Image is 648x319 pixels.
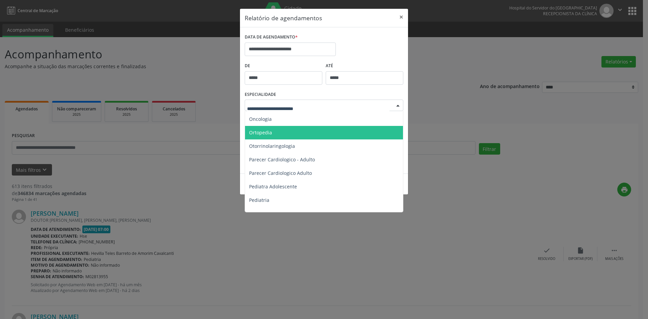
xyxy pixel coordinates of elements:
label: ATÉ [326,61,403,71]
span: Otorrinolaringologia [249,143,295,149]
span: Ortopedia [249,129,272,136]
span: [PERSON_NAME] [249,210,287,217]
span: Pediatria [249,197,269,203]
span: Oncologia [249,116,272,122]
label: ESPECIALIDADE [245,89,276,100]
h5: Relatório de agendamentos [245,14,322,22]
label: DATA DE AGENDAMENTO [245,32,298,43]
span: Parecer Cardiologico - Adulto [249,156,315,163]
label: De [245,61,322,71]
span: Parecer Cardiologico Adulto [249,170,312,176]
span: Pediatra Adolescente [249,183,297,190]
button: Close [395,9,408,25]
